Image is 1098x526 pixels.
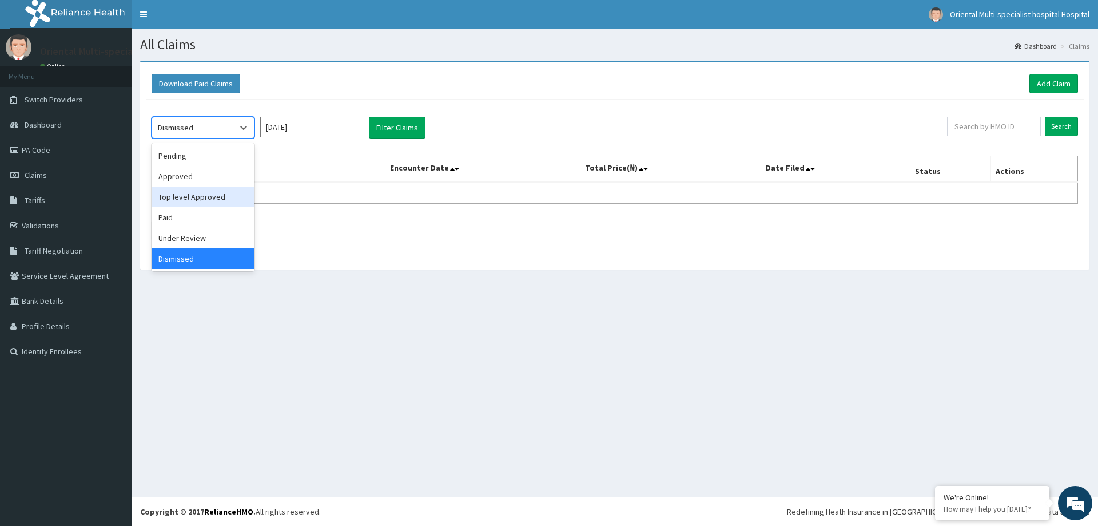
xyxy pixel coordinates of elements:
p: How may I help you today? [944,504,1041,514]
div: Paid [152,207,254,228]
img: User Image [6,34,31,60]
div: Dismissed [158,122,193,133]
input: Search by HMO ID [947,117,1041,136]
span: Dashboard [25,120,62,130]
th: Status [910,156,990,183]
a: RelianceHMO [204,507,253,517]
a: Dashboard [1015,41,1057,51]
footer: All rights reserved. [132,497,1098,526]
input: Select Month and Year [260,117,363,137]
button: Filter Claims [369,117,425,139]
p: Oriental Multi-specialist hospital Hospital [40,46,226,57]
div: Top level Approved [152,187,254,207]
div: Pending [152,145,254,166]
span: Tariff Negotiation [25,246,83,256]
span: Oriental Multi-specialist hospital Hospital [950,9,1089,19]
div: Approved [152,166,254,187]
th: Date Filed [761,156,910,183]
a: Online [40,62,67,70]
th: Encounter Date [385,156,580,183]
span: Switch Providers [25,94,83,105]
h1: All Claims [140,37,1089,52]
span: Tariffs [25,195,45,205]
input: Search [1045,117,1078,136]
a: Add Claim [1029,74,1078,93]
strong: Copyright © 2017 . [140,507,256,517]
th: Actions [990,156,1077,183]
span: Claims [25,170,47,180]
li: Claims [1058,41,1089,51]
img: User Image [929,7,943,22]
div: We're Online! [944,492,1041,503]
th: Total Price(₦) [580,156,761,183]
div: Redefining Heath Insurance in [GEOGRAPHIC_DATA] using Telemedicine and Data Science! [787,506,1089,517]
button: Download Paid Claims [152,74,240,93]
div: Dismissed [152,248,254,269]
div: Under Review [152,228,254,248]
th: Name [152,156,385,183]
